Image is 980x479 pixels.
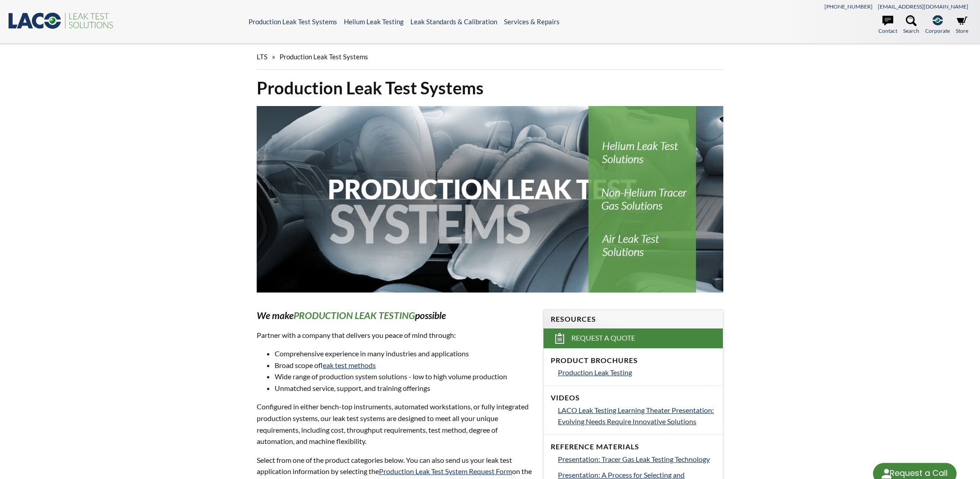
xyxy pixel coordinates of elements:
[379,467,512,475] a: Production Leak Test System Request Form
[257,310,446,321] em: We make possible
[257,329,532,341] p: Partner with a company that delivers you peace of mind through:
[275,382,532,394] li: Unmatched service, support, and training offerings
[558,406,714,426] span: LACO Leak Testing Learning Theater Presentation: Evolving Needs Require Innovative Solutions
[257,106,723,293] img: Production Leak Test Systems header
[257,401,532,447] p: Configured in either bench-top instruments, automated workstations, or fully integrated productio...
[551,442,716,452] h4: Reference Materials
[410,18,497,26] a: Leak Standards & Calibration
[257,53,267,61] span: LTS
[543,328,723,348] a: Request a Quote
[551,393,716,403] h4: Videos
[323,361,376,369] a: leak test methods
[275,359,532,371] li: Broad scope of
[558,404,716,427] a: LACO Leak Testing Learning Theater Presentation: Evolving Needs Require Innovative Solutions
[878,3,968,10] a: [EMAIL_ADDRESS][DOMAIN_NAME]
[275,348,532,359] li: Comprehensive experience in many industries and applications
[824,3,873,10] a: [PHONE_NUMBER]
[275,371,532,382] li: Wide range of production system solutions - low to high volume production
[878,15,897,35] a: Contact
[558,453,716,465] a: Presentation: Tracer Gas Leak Testing Technology
[257,77,723,99] h1: Production Leak Test Systems
[925,27,950,35] span: Corporate
[294,310,415,321] strong: PRODUCTION LEAK TESTING
[558,368,632,377] span: Production Leak Testing
[257,44,723,70] div: »
[956,15,968,35] a: Store
[551,356,716,365] h4: Product Brochures
[558,455,710,463] span: Presentation: Tracer Gas Leak Testing Technology
[504,18,560,26] a: Services & Repairs
[903,15,919,35] a: Search
[280,53,368,61] span: Production Leak Test Systems
[344,18,404,26] a: Helium Leak Testing
[249,18,337,26] a: Production Leak Test Systems
[551,315,716,324] h4: Resources
[558,367,716,378] a: Production Leak Testing
[571,333,635,343] span: Request a Quote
